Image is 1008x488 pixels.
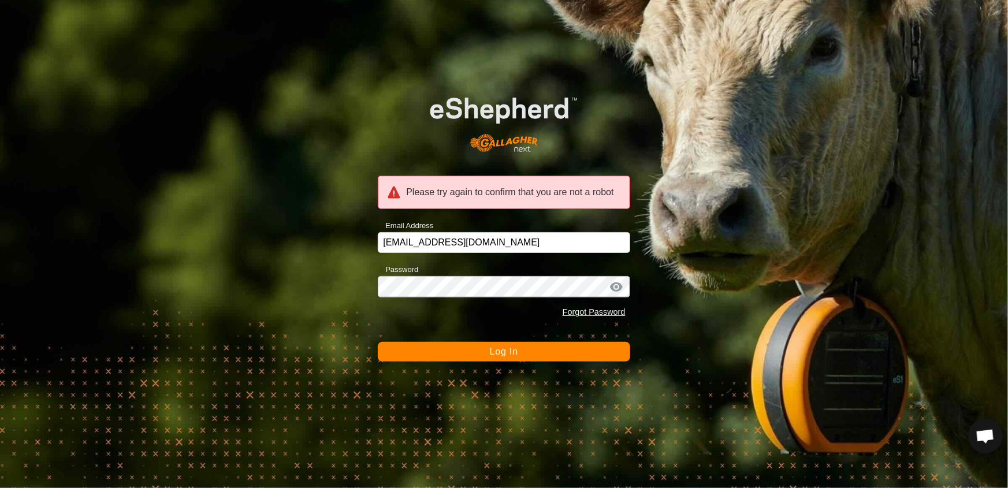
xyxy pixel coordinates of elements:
label: Email Address [378,220,433,232]
label: Password [378,264,418,275]
span: Log In [490,347,518,356]
button: Log In [378,342,630,362]
img: E-shepherd Logo [403,76,605,162]
a: Forgot Password [563,307,626,316]
div: Open chat [968,419,1003,453]
input: Email Address [378,232,630,253]
div: Please try again to confirm that you are not a robot [378,176,630,209]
